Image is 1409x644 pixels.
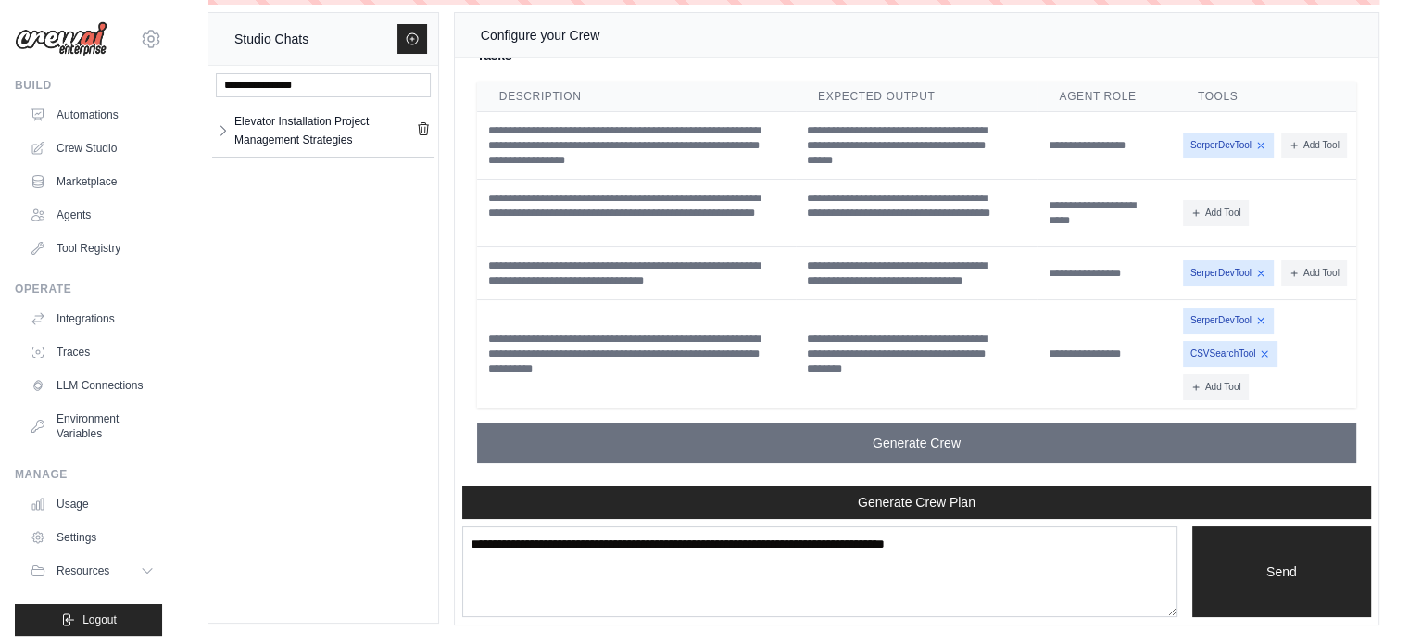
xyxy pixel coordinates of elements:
[1183,133,1274,158] span: SerperDevTool
[481,24,599,46] div: Configure your Crew
[1183,374,1249,400] button: Add Tool
[22,304,162,334] a: Integrations
[22,371,162,400] a: LLM Connections
[1176,82,1356,112] th: Tools
[22,133,162,163] a: Crew Studio
[1183,341,1278,367] span: CSVSearchTool
[1037,82,1175,112] th: Agent Role
[15,282,162,297] div: Operate
[22,404,162,448] a: Environment Variables
[231,112,416,149] a: Elevator Installation Project Management Strategies
[15,604,162,636] button: Logout
[477,82,796,112] th: Description
[1183,260,1274,286] span: SerperDevTool
[22,523,162,552] a: Settings
[57,563,109,578] span: Resources
[234,112,416,149] div: Elevator Installation Project Management Strategies
[82,612,117,627] span: Logout
[22,167,162,196] a: Marketplace
[1281,260,1347,286] button: Add Tool
[22,489,162,519] a: Usage
[873,434,961,452] span: Generate Crew
[1183,200,1249,226] button: Add Tool
[1192,526,1371,617] button: Send
[22,234,162,263] a: Tool Registry
[22,337,162,367] a: Traces
[22,200,162,230] a: Agents
[15,21,107,57] img: Logo
[22,556,162,586] button: Resources
[1183,308,1274,334] span: SerperDevTool
[22,100,162,130] a: Automations
[234,28,308,50] div: Studio Chats
[15,467,162,482] div: Manage
[1281,133,1347,158] button: Add Tool
[15,78,162,93] div: Build
[462,486,1371,519] button: Generate Crew Plan
[477,423,1356,463] button: Generate Crew
[796,82,1037,112] th: Expected Output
